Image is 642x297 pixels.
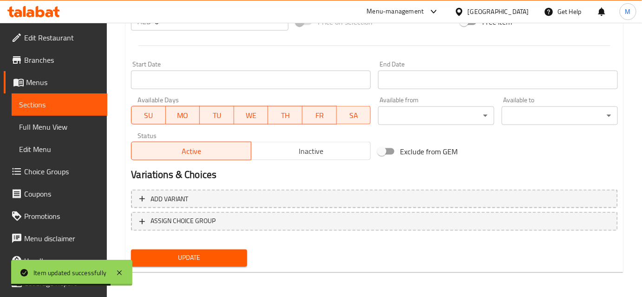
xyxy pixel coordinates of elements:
span: TH [272,109,299,122]
a: Sections [12,93,107,116]
span: Update [138,252,240,264]
span: Sections [19,99,100,110]
span: ASSIGN CHOICE GROUP [151,216,216,227]
span: M [625,7,631,17]
button: Inactive [251,142,371,160]
span: Inactive [255,145,367,158]
button: Active [131,142,251,160]
span: SA [341,109,367,122]
span: Coverage Report [24,277,100,289]
div: ​ [502,106,618,125]
div: ​ [378,106,494,125]
span: Upsell [24,255,100,266]
button: SU [131,106,165,125]
span: Full Menu View [19,121,100,132]
button: TH [268,106,302,125]
h2: Variations & Choices [131,168,618,182]
button: Update [131,250,247,267]
span: Add variant [151,193,188,205]
span: FR [306,109,333,122]
a: Branches [4,49,107,71]
span: Active [135,145,247,158]
button: FR [302,106,337,125]
a: Edit Menu [12,138,107,160]
span: Promotions [24,211,100,222]
a: Menu disclaimer [4,227,107,250]
span: MO [170,109,197,122]
a: Choice Groups [4,160,107,183]
span: Price on selection [318,16,373,27]
div: Item updated successfully [33,268,106,278]
a: Full Menu View [12,116,107,138]
button: WE [234,106,269,125]
div: [GEOGRAPHIC_DATA] [468,7,529,17]
span: Exclude from GEM [400,146,458,157]
span: Free item [482,16,512,27]
span: TU [203,109,230,122]
span: SU [135,109,162,122]
a: Coupons [4,183,107,205]
span: Coupons [24,188,100,199]
button: Add variant [131,190,618,209]
button: ASSIGN CHOICE GROUP [131,212,618,231]
span: Choice Groups [24,166,100,177]
span: Menus [26,77,100,88]
button: SA [337,106,371,125]
span: Edit Restaurant [24,32,100,43]
span: Branches [24,54,100,66]
a: Coverage Report [4,272,107,294]
button: MO [166,106,200,125]
a: Menus [4,71,107,93]
span: Menu disclaimer [24,233,100,244]
button: TU [200,106,234,125]
a: Edit Restaurant [4,26,107,49]
div: Menu-management [367,6,424,17]
span: Edit Menu [19,144,100,155]
span: WE [238,109,265,122]
a: Upsell [4,250,107,272]
p: AED [138,16,151,27]
a: Promotions [4,205,107,227]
